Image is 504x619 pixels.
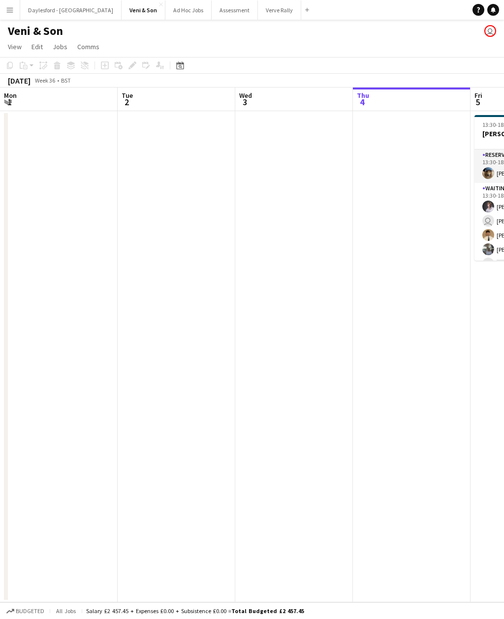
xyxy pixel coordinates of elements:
span: All jobs [54,607,78,615]
span: 4 [355,96,369,108]
span: 3 [238,96,252,108]
span: Budgeted [16,608,44,615]
button: Assessment [212,0,258,20]
a: Jobs [49,40,71,53]
span: Wed [239,91,252,100]
span: Edit [31,42,43,51]
button: Daylesford - [GEOGRAPHIC_DATA] [20,0,122,20]
a: Edit [28,40,47,53]
span: Total Budgeted £2 457.45 [231,607,304,615]
a: Comms [73,40,103,53]
button: Ad Hoc Jobs [165,0,212,20]
span: Fri [474,91,482,100]
app-user-avatar: Nathan Kee Wong [484,25,496,37]
span: 2 [120,96,133,108]
a: View [4,40,26,53]
div: [DATE] [8,76,31,86]
span: Tue [122,91,133,100]
span: Jobs [53,42,67,51]
span: View [8,42,22,51]
button: Verve Rally [258,0,301,20]
span: Week 36 [32,77,57,84]
button: Veni & Son [122,0,165,20]
span: Thu [357,91,369,100]
div: Salary £2 457.45 + Expenses £0.00 + Subsistence £0.00 = [86,607,304,615]
button: Budgeted [5,606,46,617]
span: 1 [2,96,17,108]
div: BST [61,77,71,84]
span: Mon [4,91,17,100]
h1: Veni & Son [8,24,63,38]
span: Comms [77,42,99,51]
span: 5 [473,96,482,108]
